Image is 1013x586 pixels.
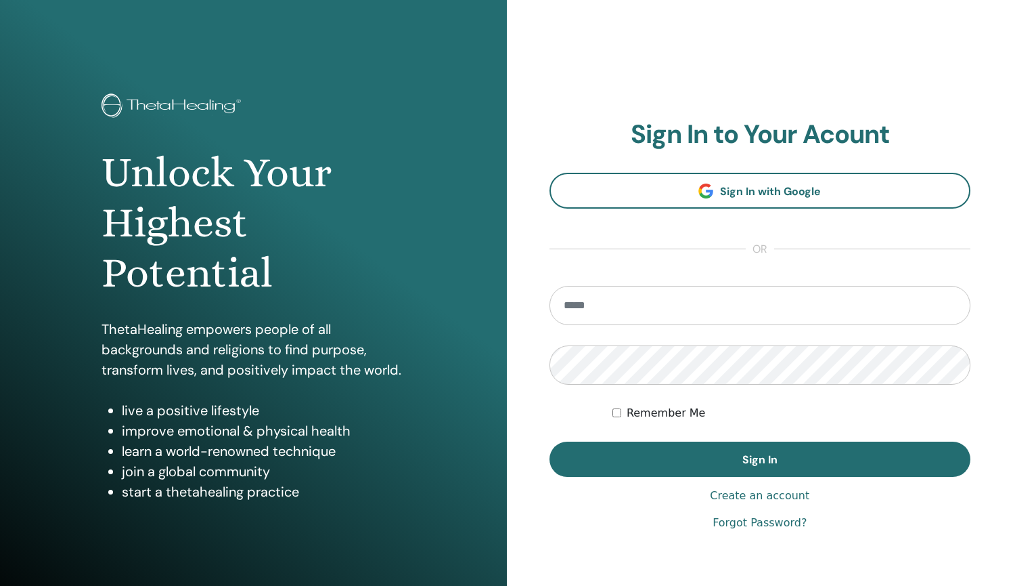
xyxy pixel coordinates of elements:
li: learn a world-renowned technique [122,441,405,461]
p: ThetaHealing empowers people of all backgrounds and religions to find purpose, transform lives, a... [102,319,405,380]
li: start a thetahealing practice [122,482,405,502]
h2: Sign In to Your Acount [549,119,971,150]
label: Remember Me [627,405,706,421]
div: Keep me authenticated indefinitely or until I manually logout [612,405,970,421]
li: improve emotional & physical health [122,421,405,441]
a: Sign In with Google [549,173,971,209]
button: Sign In [549,442,971,477]
li: join a global community [122,461,405,482]
span: Sign In [742,453,778,467]
h1: Unlock Your Highest Potential [102,148,405,299]
a: Forgot Password? [713,515,807,531]
span: or [746,241,774,257]
a: Create an account [710,488,809,504]
li: live a positive lifestyle [122,400,405,421]
span: Sign In with Google [720,184,821,198]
